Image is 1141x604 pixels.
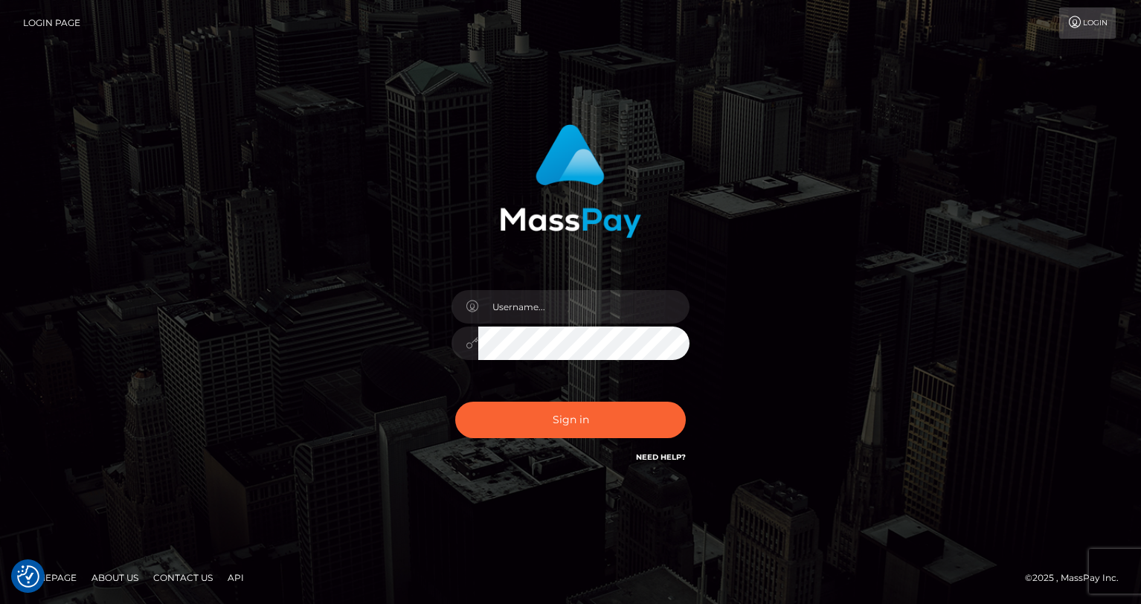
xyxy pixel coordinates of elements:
a: Need Help? [636,452,686,462]
a: Login Page [23,7,80,39]
a: Homepage [16,566,83,589]
button: Sign in [455,402,686,438]
input: Username... [478,290,690,324]
a: About Us [86,566,144,589]
div: © 2025 , MassPay Inc. [1025,570,1130,586]
img: MassPay Login [500,124,641,238]
a: Contact Us [147,566,219,589]
img: Revisit consent button [17,565,39,588]
a: API [222,566,250,589]
button: Consent Preferences [17,565,39,588]
a: Login [1059,7,1116,39]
